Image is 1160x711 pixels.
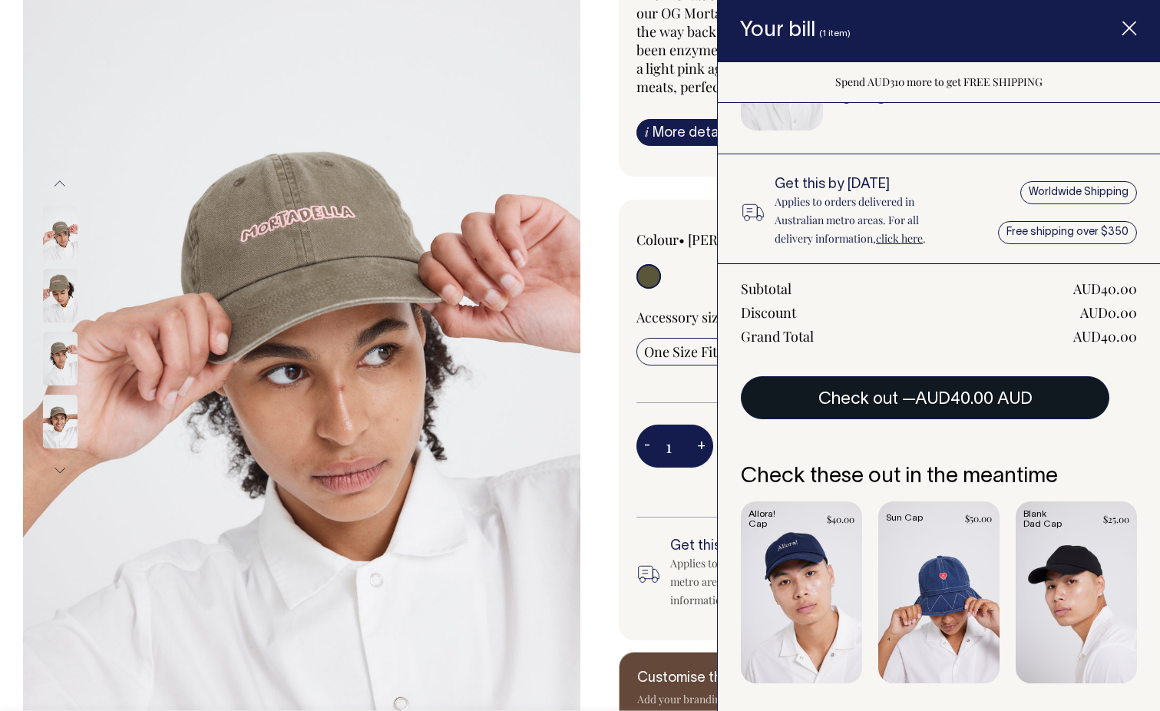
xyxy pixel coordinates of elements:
[636,119,740,146] a: iMore details
[636,230,818,249] div: Colour
[636,338,749,365] input: One Size Fits All
[43,206,78,260] img: moss
[679,230,685,249] span: •
[775,177,957,193] h6: Get this by [DATE]
[43,395,78,448] img: moss
[644,342,742,361] span: One Size Fits All
[670,554,883,610] div: Applies to orders delivered in Australian metro areas. For all delivery information, .
[636,308,1089,326] div: Accessory size
[43,332,78,385] img: moss
[741,327,814,346] div: Grand Total
[741,303,796,322] div: Discount
[670,539,883,554] h6: Get this by [DATE]
[636,22,1083,96] span: It's a signature Worktones 6-panel dad cap that's been enzyme-washed for that worn-in feel. The s...
[915,392,1033,407] span: AUD40.00 AUD
[637,671,883,686] h6: Customise this product
[645,124,649,140] span: i
[775,193,957,248] p: Applies to orders delivered in Australian metro areas. For all delivery information, .
[741,465,1137,489] h6: Check these out in the meantime
[689,431,713,461] button: +
[876,231,923,246] a: click here
[636,431,658,461] button: -
[741,376,1109,419] button: Check out —AUD40.00 AUD
[875,92,887,104] button: +
[48,167,71,201] button: Previous
[1080,303,1137,322] div: AUD0.00
[835,74,1043,89] span: Spend AUD310 more to get FREE SHIPPING
[741,279,792,298] div: Subtotal
[1073,327,1137,346] div: AUD40.00
[688,230,797,249] label: [PERSON_NAME]
[48,453,71,488] button: Next
[819,29,851,38] span: (1 item)
[1073,279,1137,298] div: AUD40.00
[43,269,78,322] img: moss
